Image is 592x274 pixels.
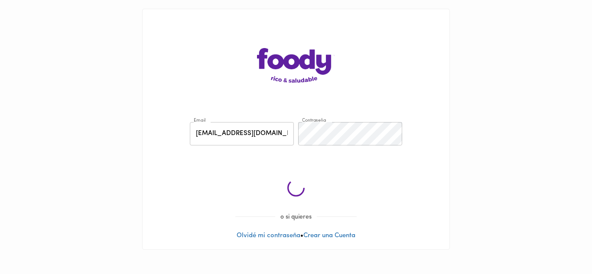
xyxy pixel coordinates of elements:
[143,9,449,249] div: •
[275,214,317,220] span: o si quieres
[542,224,583,265] iframe: Messagebird Livechat Widget
[257,48,335,83] img: logo-main-page.png
[190,122,294,146] input: pepitoperez@gmail.com
[303,232,355,239] a: Crear una Cuenta
[237,232,300,239] a: Olvidé mi contraseña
